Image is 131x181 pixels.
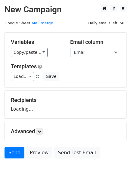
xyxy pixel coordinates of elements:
[86,20,126,26] span: Daily emails left: 50
[5,21,53,25] small: Google Sheet:
[11,63,37,69] a: Templates
[11,39,61,45] h5: Variables
[54,147,100,158] a: Send Test Email
[26,147,52,158] a: Preview
[11,72,34,81] a: Load...
[5,147,24,158] a: Send
[11,97,120,112] div: Loading...
[11,97,120,103] h5: Recipients
[43,72,59,81] button: Save
[32,21,53,25] a: Mail merge
[70,39,120,45] h5: Email column
[86,21,126,25] a: Daily emails left: 50
[11,128,120,135] h5: Advanced
[5,5,126,15] h2: New Campaign
[11,48,48,57] a: Copy/paste...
